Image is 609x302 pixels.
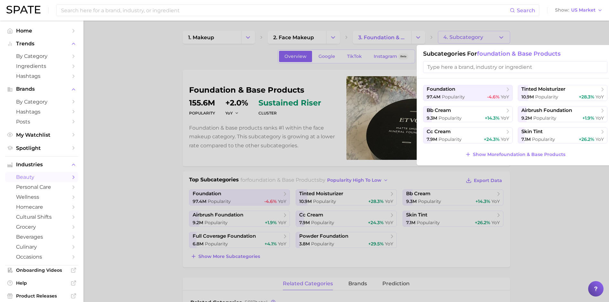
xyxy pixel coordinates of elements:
span: by Category [16,53,67,59]
button: Industries [5,160,78,169]
a: Home [5,26,78,36]
span: Onboarding Videos [16,267,67,273]
a: Product Releases [5,291,78,301]
span: US Market [571,8,596,12]
a: Hashtags [5,107,78,117]
span: +24.3% [484,136,500,142]
a: personal care [5,182,78,192]
span: Home [16,28,67,34]
a: grocery [5,222,78,232]
span: Industries [16,162,67,168]
a: Ingredients [5,61,78,71]
a: by Category [5,51,78,61]
span: cultural shifts [16,214,67,220]
span: 7.1m [521,136,531,142]
span: beauty [16,174,67,180]
img: SPATE [6,6,40,14]
span: Search [517,7,535,14]
span: YoY [501,94,509,100]
a: wellness [5,192,78,202]
span: Show More foundation & base products [473,152,565,157]
span: YoY [501,136,509,142]
a: culinary [5,242,78,252]
span: culinary [16,244,67,250]
input: Type here a brand, industry or ingredient [423,61,607,73]
a: occasions [5,252,78,262]
span: wellness [16,194,67,200]
span: Trends [16,41,67,47]
a: homecare [5,202,78,212]
span: by Category [16,99,67,105]
span: foundation & base products [477,50,561,57]
span: YoY [501,115,509,121]
a: beverages [5,232,78,242]
span: Product Releases [16,293,67,299]
span: personal care [16,184,67,190]
span: Brands [16,86,67,92]
a: Posts [5,117,78,127]
span: homecare [16,204,67,210]
span: Popularity [533,115,556,121]
button: tinted moisturizer10.9m Popularity+28.3% YoY [518,85,607,101]
span: cc cream [427,129,451,135]
span: Popularity [439,136,462,142]
span: 10.9m [521,94,534,100]
a: Hashtags [5,71,78,81]
span: YoY [596,94,604,100]
span: -4.6% [487,94,500,100]
button: cc cream7.9m Popularity+24.3% YoY [423,127,513,143]
a: Spotlight [5,143,78,153]
span: tinted moisturizer [521,86,565,92]
span: +26.2% [579,136,594,142]
a: Onboarding Videos [5,265,78,275]
span: +14.3% [485,115,500,121]
span: Help [16,280,67,286]
span: bb cream [427,107,451,114]
span: Hashtags [16,109,67,115]
span: Popularity [439,115,462,121]
span: Hashtags [16,73,67,79]
span: beverages [16,234,67,240]
a: beauty [5,172,78,182]
span: YoY [596,115,604,121]
button: Brands [5,84,78,94]
span: Popularity [535,94,558,100]
button: skin tint7.1m Popularity+26.2% YoY [518,127,607,143]
h1: Subcategories for [423,50,607,57]
button: airbrush foundation9.2m Popularity+1.9% YoY [518,106,607,122]
span: grocery [16,224,67,230]
a: My Watchlist [5,130,78,140]
span: occasions [16,254,67,260]
button: Show Morefoundation & base products [464,150,567,159]
span: 9.2m [521,115,532,121]
span: skin tint [521,129,543,135]
span: foundation [427,86,455,92]
span: 97.4m [427,94,440,100]
span: Posts [16,119,67,125]
span: Ingredients [16,63,67,69]
span: YoY [596,136,604,142]
button: Trends [5,39,78,49]
button: foundation97.4m Popularity-4.6% YoY [423,85,513,101]
span: +28.3% [579,94,594,100]
span: 9.3m [427,115,437,121]
span: Show [555,8,569,12]
span: 7.9m [427,136,437,142]
button: bb cream9.3m Popularity+14.3% YoY [423,106,513,122]
span: Popularity [532,136,555,142]
span: Spotlight [16,145,67,151]
input: Search here for a brand, industry, or ingredient [60,5,510,16]
a: by Category [5,97,78,107]
span: +1.9% [582,115,594,121]
a: Help [5,278,78,288]
a: cultural shifts [5,212,78,222]
span: My Watchlist [16,132,67,138]
button: ShowUS Market [553,6,604,14]
span: airbrush foundation [521,107,572,114]
span: Popularity [442,94,465,100]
